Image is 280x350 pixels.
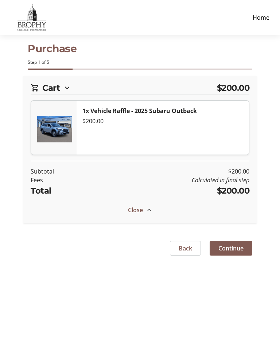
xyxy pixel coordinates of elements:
button: Back [170,241,201,256]
div: $200.00 [82,117,243,125]
h1: Purchase [28,41,252,56]
a: Home [248,11,274,24]
td: $200.00 [94,167,249,176]
span: $200.00 [217,82,250,94]
strong: 1x Vehicle Raffle - 2025 Subaru Outback [82,107,197,115]
td: Calculated in final step [94,176,249,184]
img: Brophy College Preparatory 's Logo [6,3,58,32]
img: Vehicle Raffle - 2025 Subaru Outback [31,101,77,155]
span: Continue [218,244,244,253]
div: Cart$200.00 [31,94,249,217]
div: Step 1 of 5 [28,59,252,66]
h2: Cart [42,82,60,94]
td: Total [31,184,94,197]
span: Back [179,244,192,253]
td: Subtotal [31,167,94,176]
td: Fees [31,176,94,184]
td: $200.00 [94,184,249,197]
button: Close [31,203,249,217]
div: Cart$200.00 [31,82,249,94]
button: Continue [210,241,252,256]
span: Close [128,206,143,214]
